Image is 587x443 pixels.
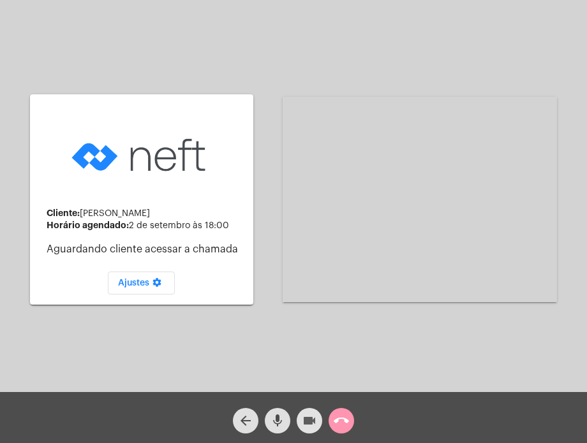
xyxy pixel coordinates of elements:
[47,208,80,217] strong: Cliente:
[108,272,175,294] button: Ajustes
[238,413,253,428] mat-icon: arrow_back
[47,243,243,255] p: Aguardando cliente acessar a chamada
[47,221,129,229] strong: Horário agendado:
[47,208,243,219] div: [PERSON_NAME]
[334,413,349,428] mat-icon: call_end
[149,277,165,293] mat-icon: settings
[270,413,285,428] mat-icon: mic
[302,413,317,428] mat-icon: videocam
[118,279,165,287] span: Ajustes
[68,119,215,192] img: logo-neft-novo-2.png
[47,221,243,231] div: 2 de setembro às 18:00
